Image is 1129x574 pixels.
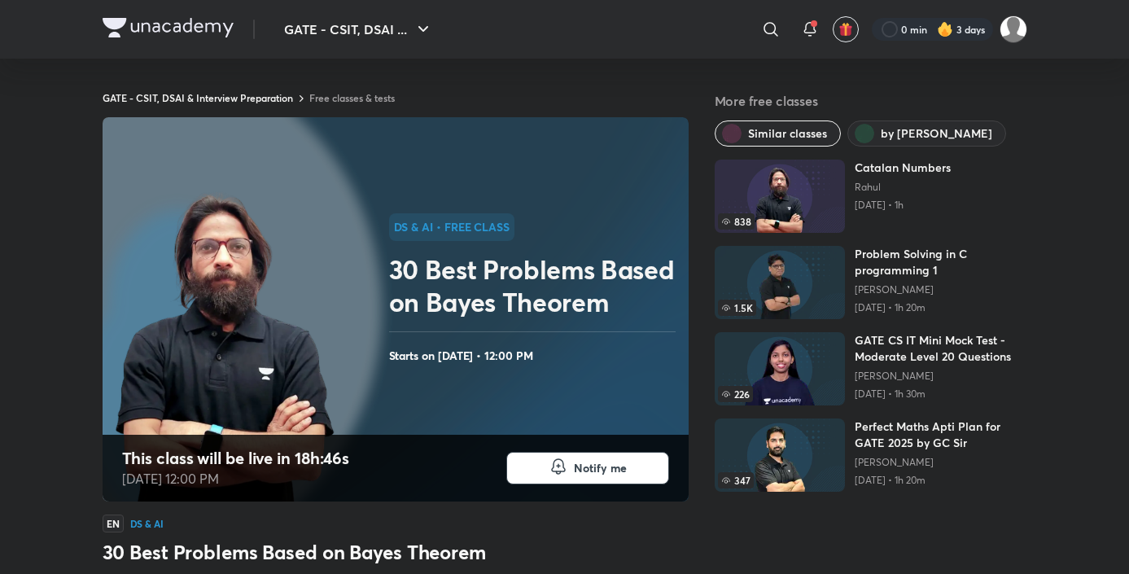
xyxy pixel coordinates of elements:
[715,120,841,147] button: Similar classes
[1000,15,1027,43] img: Varsha Sharma
[103,515,124,532] span: EN
[274,13,443,46] button: GATE - CSIT, DSAI ...
[715,91,1027,111] h5: More free classes
[130,519,164,528] h4: DS & AI
[855,283,1027,296] a: [PERSON_NAME]
[855,160,951,176] h6: Catalan Numbers
[718,386,753,402] span: 226
[855,199,951,212] p: [DATE] • 1h
[855,246,1027,278] h6: Problem Solving in C programming 1
[718,213,755,230] span: 838
[855,332,1027,365] h6: GATE CS IT Mini Mock Test - Moderate Level 20 Questions
[309,91,395,104] a: Free classes & tests
[718,472,754,489] span: 347
[122,469,350,489] p: [DATE] 12:00 PM
[881,125,992,142] span: by Rahul
[838,22,853,37] img: avatar
[103,539,689,565] h3: 30 Best Problems Based on Bayes Theorem
[855,388,1027,401] p: [DATE] • 1h 30m
[855,456,1027,469] a: [PERSON_NAME]
[855,301,1027,314] p: [DATE] • 1h 20m
[855,370,1027,383] a: [PERSON_NAME]
[389,253,682,318] h2: 30 Best Problems Based on Bayes Theorem
[855,418,1027,451] h6: Perfect Maths Apti Plan for GATE 2025 by GC Sir
[833,16,859,42] button: avatar
[718,300,756,316] span: 1.5K
[103,18,234,42] a: Company Logo
[748,125,827,142] span: Similar classes
[574,460,627,476] span: Notify me
[389,345,682,366] h4: Starts on [DATE] • 12:00 PM
[937,21,953,37] img: streak
[855,474,1027,487] p: [DATE] • 1h 20m
[506,452,669,484] button: Notify me
[847,120,1006,147] button: by Rahul
[103,18,234,37] img: Company Logo
[103,91,293,104] a: GATE - CSIT, DSAI & Interview Preparation
[855,181,951,194] a: Rahul
[122,448,350,469] h4: This class will be live in 18h:46s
